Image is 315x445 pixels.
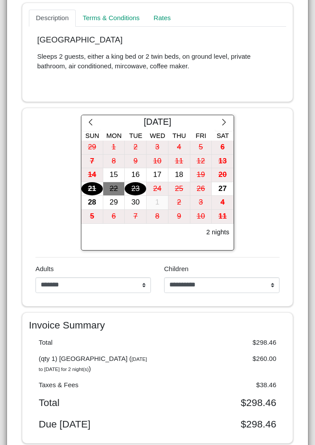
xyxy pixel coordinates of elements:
[87,118,95,127] svg: chevron left
[215,115,234,131] button: chevron right
[168,196,190,210] button: 2
[147,168,168,182] div: 17
[147,210,168,224] button: 8
[106,132,122,139] span: Mon
[35,265,54,272] span: Adults
[32,354,158,374] div: (qty 1) [GEOGRAPHIC_DATA] ( )
[81,196,103,210] button: 28
[157,338,283,348] div: $298.46
[81,210,103,223] div: 5
[103,210,125,223] div: 6
[212,196,234,210] button: 4
[212,168,234,182] button: 20
[190,168,212,182] div: 19
[103,141,125,154] div: 1
[147,10,178,27] a: Rates
[103,141,125,155] button: 1
[125,155,146,168] div: 9
[103,196,125,210] button: 29
[81,182,103,196] button: 21
[85,132,99,139] span: Sun
[103,168,125,182] button: 15
[190,141,212,155] button: 5
[168,196,190,209] div: 2
[212,155,234,169] button: 13
[125,196,147,210] button: 30
[212,155,233,168] div: 13
[125,210,147,224] button: 7
[190,155,212,168] div: 12
[212,196,233,209] div: 4
[32,380,158,390] div: Taxes & Fees
[125,141,146,154] div: 2
[81,168,103,182] button: 14
[37,52,278,71] p: Sleeps 2 guests, either a king bed or 2 twin beds, on ground level, private bathroom, air conditi...
[103,155,125,169] button: 8
[190,196,212,210] button: 3
[212,168,233,182] div: 20
[190,141,212,154] div: 5
[196,132,206,139] span: Fri
[125,210,146,223] div: 7
[37,35,278,45] p: [GEOGRAPHIC_DATA]
[125,168,146,182] div: 16
[168,210,190,224] button: 9
[81,196,103,209] div: 28
[190,155,212,169] button: 12
[103,196,125,209] div: 29
[103,182,125,196] button: 22
[168,141,190,154] div: 4
[29,319,286,331] h4: Invoice Summary
[220,118,228,127] svg: chevron right
[212,141,233,154] div: 6
[147,196,168,210] button: 1
[32,338,158,348] div: Total
[212,182,234,196] button: 27
[81,155,103,168] div: 7
[172,132,186,139] span: Thu
[157,380,283,390] div: $38.46
[206,228,229,236] h6: 2 nights
[168,210,190,223] div: 9
[125,141,147,155] button: 2
[147,196,168,209] div: 1
[147,155,168,168] div: 10
[212,210,233,223] div: 11
[190,196,212,209] div: 3
[39,357,147,372] i: [DATE] to [DATE] for 2 night(s)
[190,182,212,196] button: 26
[212,210,234,224] button: 11
[125,168,147,182] button: 16
[32,397,158,409] div: Total
[147,141,168,155] button: 3
[150,132,165,139] span: Wed
[212,141,234,155] button: 6
[157,418,283,430] div: $298.46
[32,418,158,430] div: Due [DATE]
[125,182,146,196] div: 23
[217,132,229,139] span: Sat
[168,168,190,182] button: 18
[157,354,283,374] div: $260.00
[125,155,147,169] button: 9
[103,210,125,224] button: 6
[168,141,190,155] button: 4
[190,210,212,223] div: 10
[147,168,168,182] button: 17
[76,10,147,27] a: Terms & Conditions
[100,115,215,131] div: [DATE]
[81,141,103,155] button: 29
[81,155,103,169] button: 7
[125,182,147,196] button: 23
[168,182,190,196] button: 25
[190,210,212,224] button: 10
[81,115,100,131] button: chevron left
[212,182,233,196] div: 27
[81,141,103,154] div: 29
